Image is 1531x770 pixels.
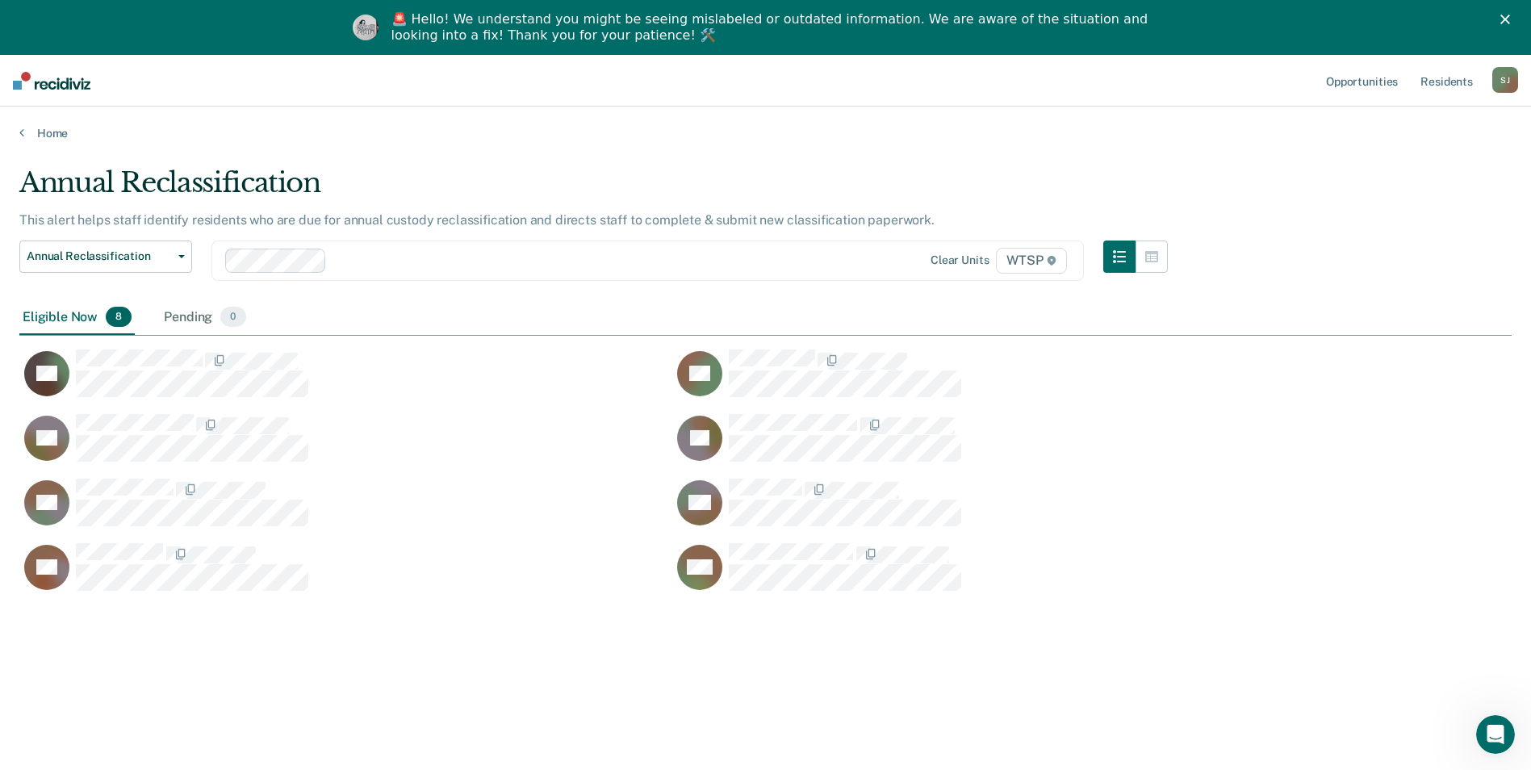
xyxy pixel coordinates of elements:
div: CaseloadOpportunityCell-00406044 [19,413,672,478]
div: CaseloadOpportunityCell-00656534 [672,478,1325,542]
a: Residents [1417,55,1476,107]
div: CaseloadOpportunityCell-00615090 [19,478,672,542]
div: CaseloadOpportunityCell-00331337 [672,349,1325,413]
span: 8 [106,307,132,328]
div: CaseloadOpportunityCell-00667134 [19,542,672,607]
iframe: Intercom live chat [1476,715,1515,754]
div: CaseloadOpportunityCell-00655883 [672,413,1325,478]
img: Recidiviz [13,72,90,90]
span: WTSP [996,248,1067,274]
span: Annual Reclassification [27,249,172,263]
div: Eligible Now8 [19,300,135,336]
div: CaseloadOpportunityCell-00544767 [19,349,672,413]
p: This alert helps staff identify residents who are due for annual custody reclassification and dir... [19,212,935,228]
div: Pending0 [161,300,249,336]
div: Clear units [931,253,989,267]
button: SJ [1492,67,1518,93]
a: Opportunities [1323,55,1401,107]
span: 0 [220,307,245,328]
a: Home [19,126,1512,140]
div: Close [1500,15,1516,24]
div: CaseloadOpportunityCell-00558237 [672,542,1325,607]
div: 🚨 Hello! We understand you might be seeing mislabeled or outdated information. We are aware of th... [391,11,1153,44]
div: Annual Reclassification [19,166,1168,212]
div: S J [1492,67,1518,93]
button: Annual Reclassification [19,241,192,273]
img: Profile image for Kim [353,15,379,40]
